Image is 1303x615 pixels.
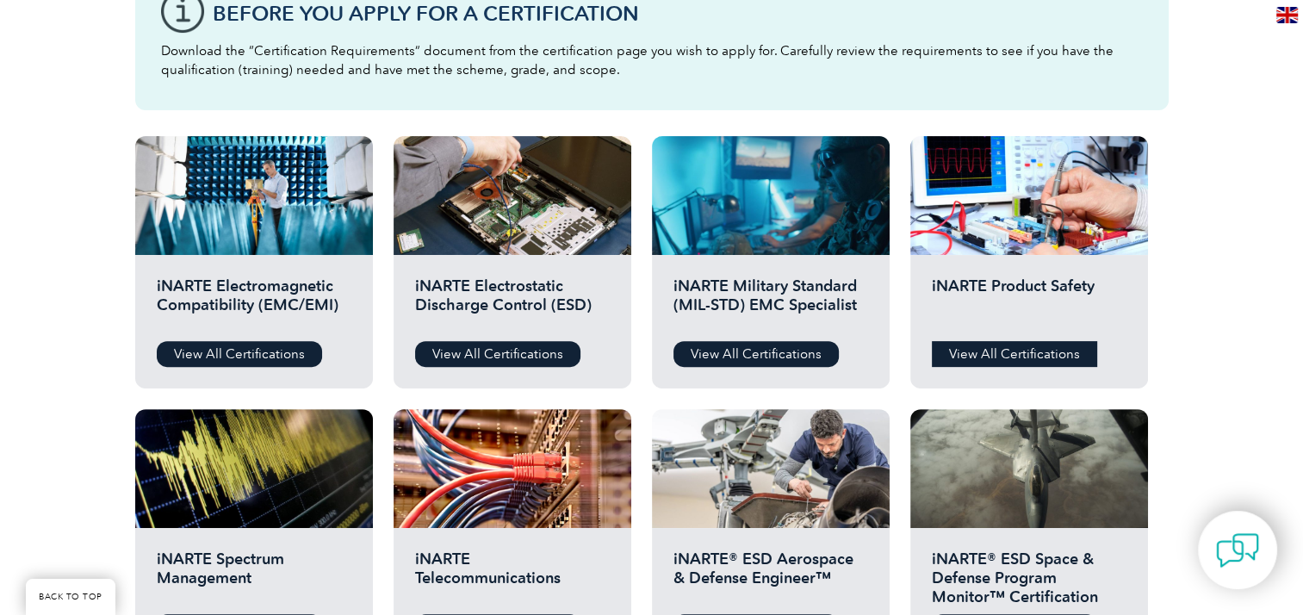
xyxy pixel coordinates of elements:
[1276,7,1298,23] img: en
[213,3,1143,24] h3: Before You Apply For a Certification
[415,276,610,328] h2: iNARTE Electrostatic Discharge Control (ESD)
[932,341,1097,367] a: View All Certifications
[415,550,610,601] h2: iNARTE Telecommunications
[673,341,839,367] a: View All Certifications
[932,276,1126,328] h2: iNARTE Product Safety
[1216,529,1259,572] img: contact-chat.png
[157,550,351,601] h2: iNARTE Spectrum Management
[932,550,1126,601] h2: iNARTE® ESD Space & Defense Program Monitor™ Certification
[673,550,868,601] h2: iNARTE® ESD Aerospace & Defense Engineer™
[157,276,351,328] h2: iNARTE Electromagnetic Compatibility (EMC/EMI)
[673,276,868,328] h2: iNARTE Military Standard (MIL-STD) EMC Specialist
[26,579,115,615] a: BACK TO TOP
[157,341,322,367] a: View All Certifications
[161,41,1143,79] p: Download the “Certification Requirements” document from the certification page you wish to apply ...
[415,341,580,367] a: View All Certifications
